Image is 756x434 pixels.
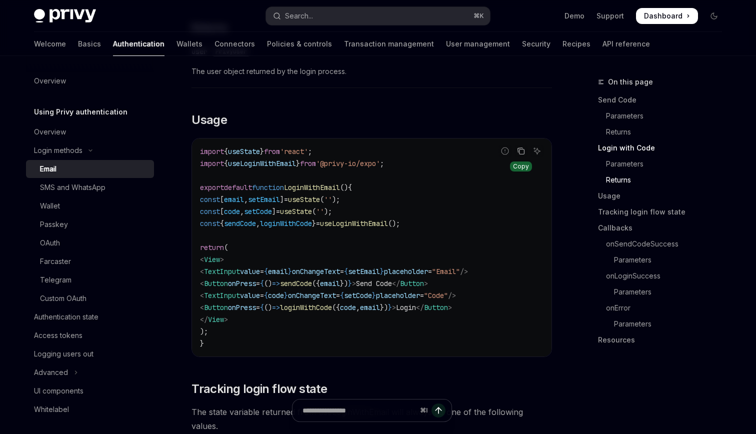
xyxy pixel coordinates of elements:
a: Connectors [214,32,255,56]
span: Login [396,303,416,312]
div: Overview [34,126,66,138]
a: UI components [26,382,154,400]
span: { [344,267,348,276]
span: () [264,279,272,288]
span: = [340,267,344,276]
span: Button [400,279,424,288]
span: return [200,243,224,252]
span: setCode [344,291,372,300]
div: Access tokens [34,329,82,341]
span: Button [424,303,448,312]
span: '' [324,195,332,204]
span: < [200,291,204,300]
a: Usage [598,188,730,204]
span: '@privy-io/expo' [316,159,380,168]
span: { [264,291,268,300]
span: onChangeText [292,267,340,276]
span: , [256,219,260,228]
span: code [224,207,240,216]
button: Toggle dark mode [706,8,722,24]
span: Button [204,279,228,288]
a: Dashboard [636,8,698,24]
a: Welcome [34,32,66,56]
span: sendCode [280,279,312,288]
button: Ask AI [530,144,543,157]
div: Overview [34,75,66,87]
span: } [200,339,204,348]
span: < [200,267,204,276]
span: import [200,159,224,168]
span: email [360,303,380,312]
a: Authentication [113,32,164,56]
span: , [240,207,244,216]
a: Parameters [598,252,730,268]
a: Demo [564,11,584,21]
span: email [268,267,288,276]
a: Security [522,32,550,56]
a: onLoginSuccess [598,268,730,284]
span: = [420,291,424,300]
span: '' [316,207,324,216]
span: = [276,207,280,216]
span: Button [204,303,228,312]
span: ); [324,207,332,216]
span: > [224,315,228,324]
span: onPress [228,279,256,288]
span: ( [224,243,228,252]
span: = [336,291,340,300]
a: Authentication state [26,308,154,326]
input: Ask a question... [302,399,416,421]
span: const [200,207,220,216]
span: setCode [244,207,272,216]
button: Toggle Login methods section [26,141,154,159]
span: } [372,291,376,300]
span: value [240,291,260,300]
div: Login methods [34,144,82,156]
a: Parameters [598,284,730,300]
span: } [288,267,292,276]
span: ; [308,147,312,156]
div: Logging users out [34,348,93,360]
span: </ [416,303,424,312]
span: export [200,183,224,192]
a: SMS and WhatsApp [26,178,154,196]
div: Custom OAuth [40,292,86,304]
a: Support [596,11,624,21]
div: OAuth [40,237,60,249]
a: Recipes [562,32,590,56]
span: > [220,255,224,264]
span: [ [220,195,224,204]
a: Parameters [598,316,730,332]
a: OAuth [26,234,154,252]
span: { [264,267,268,276]
span: { [224,147,228,156]
button: Report incorrect code [498,144,511,157]
span: , [356,303,360,312]
span: , [244,195,248,204]
div: Telegram [40,274,71,286]
button: Toggle Advanced section [26,363,154,381]
span: > [448,303,452,312]
a: Overview [26,123,154,141]
span: </ [200,315,208,324]
a: Farcaster [26,252,154,270]
span: email [224,195,244,204]
a: onSendCodeSuccess [598,236,730,252]
span: function [252,183,284,192]
a: Returns [598,172,730,188]
span: View [204,255,220,264]
span: useLoginWithEmail [228,159,296,168]
a: Returns [598,124,730,140]
span: = [428,267,432,276]
div: Farcaster [40,255,71,267]
span: } [296,159,300,168]
span: value [240,267,260,276]
span: code [268,291,284,300]
span: { [260,279,264,288]
span: ({ [312,279,320,288]
a: Resources [598,332,730,348]
span: Usage [191,112,227,128]
span: useState [280,207,312,216]
a: Basics [78,32,101,56]
span: < [200,303,204,312]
